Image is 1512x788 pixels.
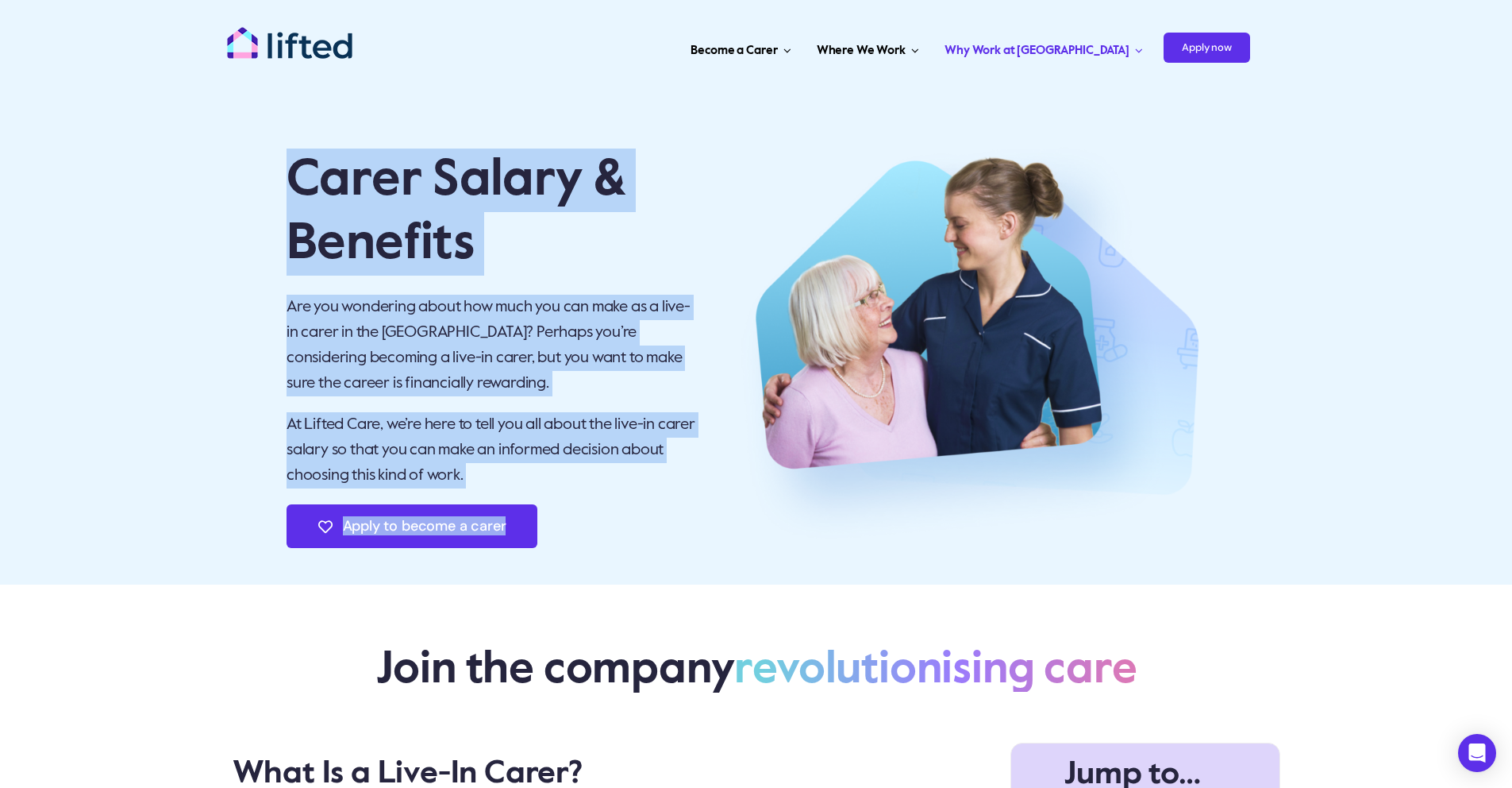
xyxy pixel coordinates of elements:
[940,24,1148,71] a: Why Work at [GEOGRAPHIC_DATA]
[343,518,506,535] span: Apply to become a carer
[945,38,1129,64] span: Why Work at [GEOGRAPHIC_DATA]
[233,650,1280,693] h2: Join the company
[475,24,1250,71] nav: Carer Jobs Menu
[812,24,924,71] a: Where We Work
[287,504,537,548] a: Apply to become a carer
[287,155,625,269] span: Carer Salary & Benefits
[722,119,1225,569] img: Beome a Carer – Hero Image
[1458,734,1496,772] div: Open Intercom Messenger
[691,38,777,64] span: Become a Carer
[817,38,906,64] span: Where We Work
[226,26,353,42] a: lifted-logo
[734,650,1137,693] span: revolutionising care
[287,299,691,392] span: Are you wondering about how much you can make as a live-in carer in the [GEOGRAPHIC_DATA]? Perhap...
[686,24,795,71] a: Become a Carer
[1164,33,1250,63] span: Apply now
[1164,24,1250,71] a: Apply now
[287,417,695,484] span: At Lifted Care, we’re here to tell you all about the live-in carer salary so that you can make an...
